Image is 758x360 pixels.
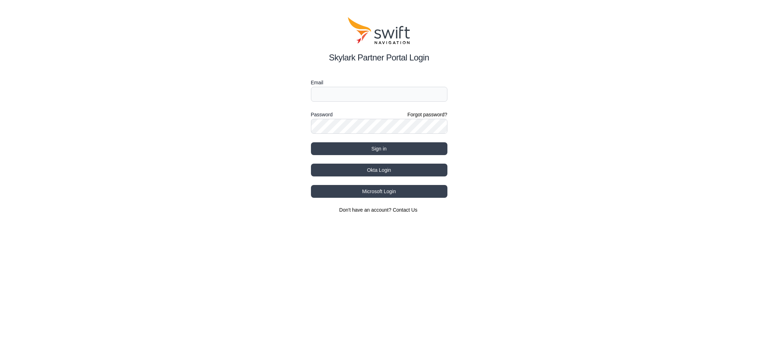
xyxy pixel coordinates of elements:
button: Microsoft Login [311,185,447,198]
section: Don't have an account? [311,206,447,213]
h2: Skylark Partner Portal Login [311,51,447,64]
a: Contact Us [393,207,417,213]
label: Password [311,110,333,119]
label: Email [311,78,447,87]
button: Sign in [311,142,447,155]
a: Forgot password? [407,111,447,118]
button: Okta Login [311,164,447,176]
